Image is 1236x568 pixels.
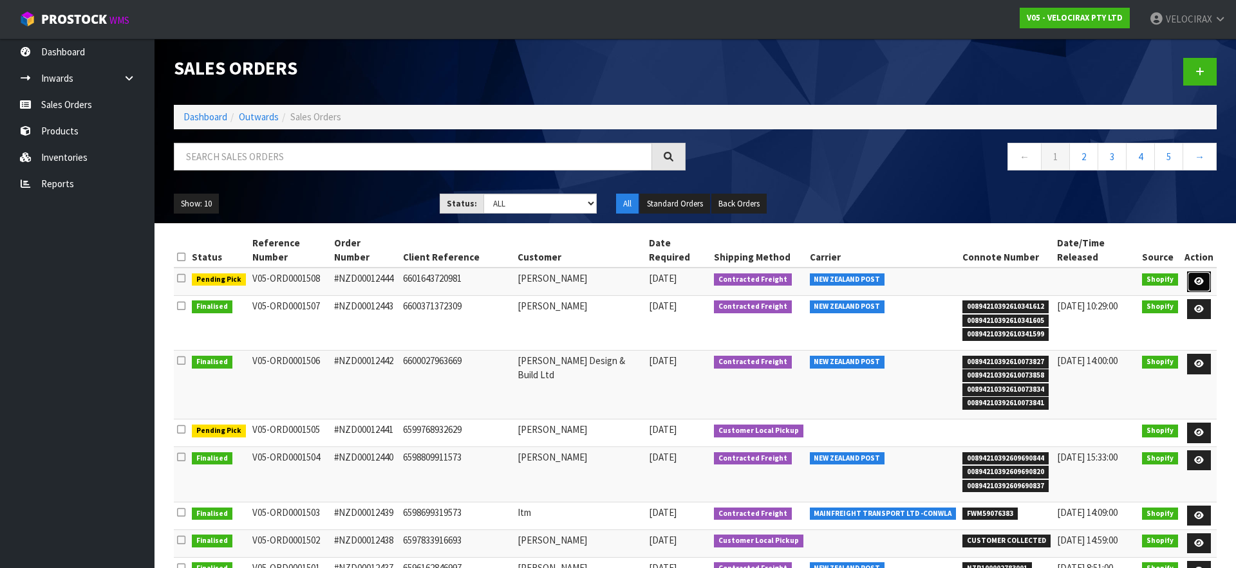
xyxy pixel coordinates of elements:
a: → [1183,143,1217,170]
span: Shopify [1142,425,1178,437]
span: 00894210392610341599 [962,328,1049,341]
button: Standard Orders [640,194,710,214]
span: Finalised [192,300,232,313]
span: [DATE] [649,506,677,518]
td: V05-ORD0001505 [249,419,331,447]
td: [PERSON_NAME] [514,295,646,351]
span: [DATE] [649,423,677,435]
span: Contracted Freight [714,273,792,286]
strong: Status: [447,198,477,209]
th: Date/Time Released [1054,233,1139,268]
td: 6601643720981 [400,268,514,295]
span: Contracted Freight [714,452,792,465]
span: MAINFREIGHT TRANSPORT LTD -CONWLA [810,508,957,520]
a: 3 [1098,143,1127,170]
td: 6600027963669 [400,351,514,419]
th: Reference Number [249,233,331,268]
td: V05-ORD0001508 [249,268,331,295]
th: Date Required [646,233,711,268]
span: [DATE] 14:59:00 [1057,534,1118,546]
span: 00894210392609690844 [962,452,1049,465]
small: WMS [109,14,129,26]
a: 2 [1069,143,1098,170]
a: ← [1007,143,1042,170]
span: 00894210392609690820 [962,466,1049,479]
span: NEW ZEALAND POST [810,273,885,286]
span: [DATE] [649,300,677,312]
td: [PERSON_NAME] [514,419,646,447]
a: 4 [1126,143,1155,170]
th: Carrier [807,233,960,268]
span: [DATE] [649,354,677,367]
span: [DATE] 10:29:00 [1057,300,1118,312]
span: [DATE] [649,272,677,284]
td: #NZD00012439 [331,502,400,529]
td: #NZD00012438 [331,529,400,557]
span: Pending Pick [192,273,246,286]
td: #NZD00012440 [331,446,400,502]
span: ProStock [41,11,107,28]
td: V05-ORD0001507 [249,295,331,351]
td: #NZD00012443 [331,295,400,351]
span: [DATE] [649,534,677,546]
span: NEW ZEALAND POST [810,300,885,313]
span: VELOCIRAX [1166,13,1212,25]
td: V05-ORD0001502 [249,529,331,557]
button: All [616,194,639,214]
strong: V05 - VELOCIRAX PTY LTD [1027,12,1123,23]
span: Contracted Freight [714,300,792,313]
td: [PERSON_NAME] [514,446,646,502]
td: Itm [514,502,646,529]
span: Finalised [192,452,232,465]
td: #NZD00012444 [331,268,400,295]
span: Finalised [192,508,232,520]
th: Source [1139,233,1181,268]
td: 6598699319573 [400,502,514,529]
td: #NZD00012442 [331,351,400,419]
span: Shopify [1142,535,1178,547]
th: Client Reference [400,233,514,268]
button: Back Orders [711,194,767,214]
span: Finalised [192,535,232,547]
span: NEW ZEALAND POST [810,356,885,369]
td: V05-ORD0001506 [249,351,331,419]
td: 6598809911573 [400,446,514,502]
span: Contracted Freight [714,356,792,369]
td: 6597833916693 [400,529,514,557]
td: [PERSON_NAME] [514,529,646,557]
a: 1 [1041,143,1070,170]
span: Customer Local Pickup [714,425,803,437]
td: 6600371372309 [400,295,514,351]
td: 6599768932629 [400,419,514,447]
span: Sales Orders [290,111,341,123]
td: V05-ORD0001504 [249,446,331,502]
th: Order Number [331,233,400,268]
span: Shopify [1142,273,1178,286]
span: Pending Pick [192,425,246,437]
span: Shopify [1142,452,1178,465]
span: 00894210392610073827 [962,356,1049,369]
span: Contracted Freight [714,508,792,520]
span: [DATE] [649,451,677,463]
th: Status [189,233,249,268]
a: Outwards [239,111,279,123]
td: V05-ORD0001503 [249,502,331,529]
span: [DATE] 14:09:00 [1057,506,1118,518]
span: 00894210392610073834 [962,383,1049,396]
input: Search sales orders [174,143,652,170]
span: CUSTOMER COLLECTED [962,535,1051,547]
span: 00894210392610341605 [962,315,1049,327]
span: Finalised [192,356,232,369]
span: 00894210392610073858 [962,369,1049,382]
th: Connote Number [959,233,1054,268]
span: Shopify [1142,300,1178,313]
h1: Sales Orders [174,58,686,78]
span: NEW ZEALAND POST [810,452,885,465]
nav: Page navigation [705,143,1217,174]
span: 00894210392610341612 [962,300,1049,313]
a: 5 [1154,143,1183,170]
span: [DATE] 14:00:00 [1057,354,1118,367]
img: cube-alt.png [19,11,35,27]
td: [PERSON_NAME] Design & Build Ltd [514,351,646,419]
span: FWM59076383 [962,508,1018,520]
